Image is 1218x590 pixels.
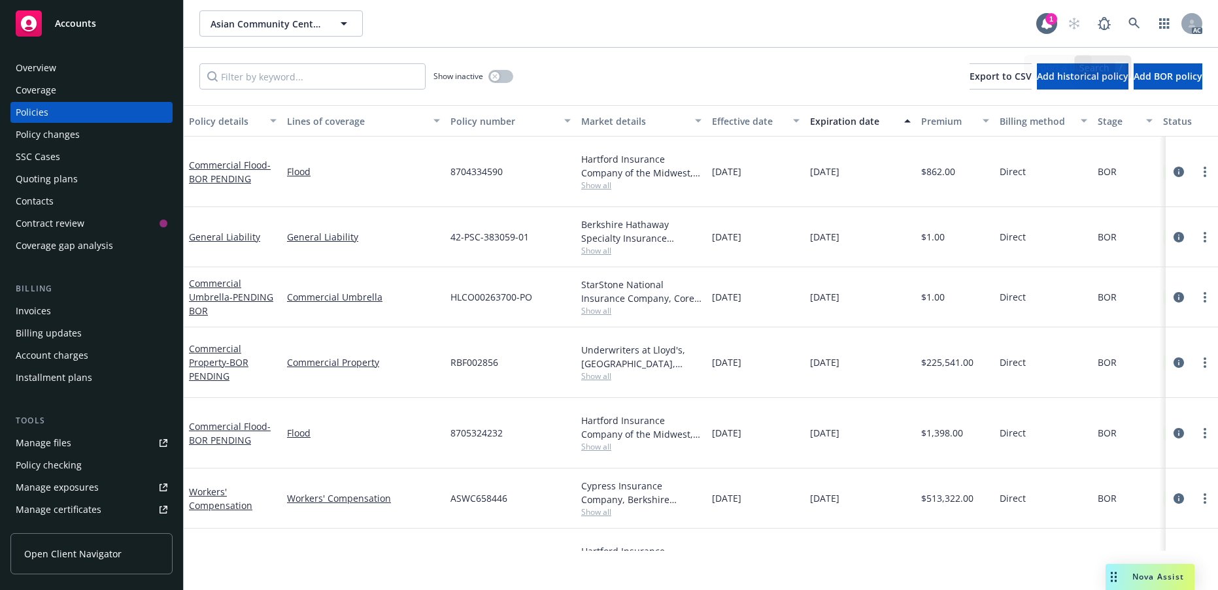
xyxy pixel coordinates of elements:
[1121,10,1147,37] a: Search
[810,426,839,440] span: [DATE]
[1092,105,1158,137] button: Stage
[970,70,1032,82] span: Export to CSV
[287,491,440,505] a: Workers' Compensation
[433,71,483,82] span: Show inactive
[712,230,741,244] span: [DATE]
[1098,290,1117,304] span: BOR
[450,355,498,369] span: RBF002856
[287,165,440,178] a: Flood
[16,301,51,321] div: Invoices
[581,114,687,128] div: Market details
[921,355,973,369] span: $225,541.00
[810,355,839,369] span: [DATE]
[1171,289,1187,305] a: circleInformation
[10,282,173,295] div: Billing
[1171,355,1187,370] a: circleInformation
[1171,229,1187,245] a: circleInformation
[1061,10,1087,37] a: Start snowing
[1197,164,1213,180] a: more
[211,17,324,31] span: Asian Community Center of [GEOGRAPHIC_DATA], Inc.
[10,80,173,101] a: Coverage
[1000,165,1026,178] span: Direct
[16,102,48,123] div: Policies
[581,441,702,452] span: Show all
[16,235,113,256] div: Coverage gap analysis
[445,105,576,137] button: Policy number
[1000,355,1026,369] span: Direct
[712,355,741,369] span: [DATE]
[16,521,82,542] div: Manage claims
[810,114,896,128] div: Expiration date
[921,165,955,178] span: $862.00
[24,547,122,561] span: Open Client Navigator
[10,102,173,123] a: Policies
[450,491,507,505] span: ASWC658446
[189,159,271,185] a: Commercial Flood
[10,124,173,145] a: Policy changes
[581,414,702,441] div: Hartford Insurance Company of the Midwest, Hartford Insurance Group
[1091,10,1117,37] a: Report a Bug
[712,426,741,440] span: [DATE]
[1134,63,1202,90] button: Add BOR policy
[707,105,805,137] button: Effective date
[10,414,173,427] div: Tools
[921,290,945,304] span: $1.00
[10,57,173,78] a: Overview
[10,455,173,476] a: Policy checking
[1106,564,1194,590] button: Nova Assist
[921,114,975,128] div: Premium
[581,305,702,316] span: Show all
[805,105,916,137] button: Expiration date
[1098,114,1138,128] div: Stage
[16,455,82,476] div: Policy checking
[1132,571,1184,582] span: Nova Assist
[189,485,252,512] a: Workers' Compensation
[10,367,173,388] a: Installment plans
[282,105,445,137] button: Lines of coverage
[189,342,248,382] a: Commercial Property
[810,230,839,244] span: [DATE]
[1197,355,1213,370] a: more
[1098,355,1117,369] span: BOR
[450,290,532,304] span: HLCO00263700-PO
[1197,229,1213,245] a: more
[10,146,173,167] a: SSC Cases
[581,479,702,506] div: Cypress Insurance Company, Berkshire Hathaway Homestate Companies (BHHC)
[10,499,173,520] a: Manage certificates
[712,491,741,505] span: [DATE]
[55,18,96,29] span: Accounts
[16,345,88,366] div: Account charges
[581,370,702,382] span: Show all
[1098,165,1117,178] span: BOR
[10,345,173,366] a: Account charges
[712,290,741,304] span: [DATE]
[199,63,426,90] input: Filter by keyword...
[10,301,173,321] a: Invoices
[1098,491,1117,505] span: BOR
[581,343,702,370] div: Underwriters at Lloyd's, [GEOGRAPHIC_DATA], [PERSON_NAME] of [GEOGRAPHIC_DATA], RT Specialty Insu...
[450,114,556,128] div: Policy number
[16,433,71,453] div: Manage files
[581,218,702,245] div: Berkshire Hathaway Specialty Insurance Company, Berkshire Hathaway Specialty Insurance
[1098,426,1117,440] span: BOR
[189,291,273,317] span: - PENDING BOR
[189,277,273,317] a: Commercial Umbrella
[287,355,440,369] a: Commercial Property
[581,506,702,517] span: Show all
[1197,491,1213,506] a: more
[189,420,271,446] a: Commercial Flood
[1000,426,1026,440] span: Direct
[10,477,173,498] span: Manage exposures
[10,5,173,42] a: Accounts
[10,433,173,453] a: Manage files
[189,114,262,128] div: Policy details
[16,57,56,78] div: Overview
[921,230,945,244] span: $1.00
[1171,425,1187,441] a: circleInformation
[287,426,440,440] a: Flood
[1171,491,1187,506] a: circleInformation
[189,159,271,185] span: - BOR PENDING
[10,323,173,344] a: Billing updates
[1197,289,1213,305] a: more
[287,230,440,244] a: General Liability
